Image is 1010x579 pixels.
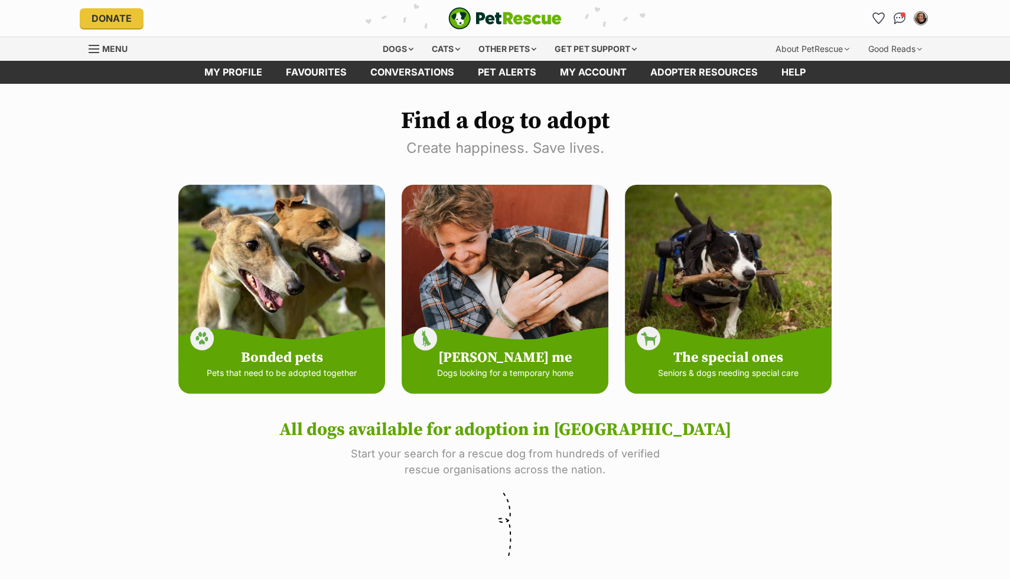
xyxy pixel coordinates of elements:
button: My account [911,9,930,28]
h2: All dogs available for adoption in [GEOGRAPHIC_DATA] [89,417,921,443]
a: My account [548,61,638,84]
div: Get pet support [546,37,645,61]
h4: Bonded pets [193,350,370,367]
a: conversations [359,61,466,84]
img: paw-icon-84bed77d09fb914cffc251078622fb7369031ab84d2fe38dee63048d704678be.svg [190,326,214,351]
img: squiggle-db15b0bacbdfd15e4a9a24da79bb69ebeace92753a0218ce96ed1e2689165726.svg [494,492,516,561]
p: Seniors & dogs needing special care [640,367,817,379]
a: The special ones Seniors & dogs needing special care [625,185,832,394]
p: Pets that need to be adopted together [193,367,370,379]
h4: The special ones [640,350,817,367]
a: Donate [80,8,144,28]
img: bonded-dogs-b006315c31c9b211bb1e7e9a714ecad40fdd18a14aeab739730c78b7e0014a72.jpg [178,185,387,362]
div: Other pets [470,37,545,61]
ul: Account quick links [869,9,930,28]
img: foster-icon-86d20cb338e9511583ef8537788efa7dd3afce5825c3996ef4cd0808cb954894.svg [413,326,438,351]
p: Dogs looking for a temporary home [416,367,594,379]
a: Favourites [869,9,888,28]
img: christine gentilcore profile pic [915,12,927,24]
div: Dogs [374,37,422,61]
a: Adopter resources [638,61,770,84]
img: special-3d9b6f612bfec360051452426605879251ebf06e2ecb88e30bfb5adf4dcd1c03.jpg [625,185,835,362]
a: Menu [89,37,136,58]
p: Create happiness. Save lives. [89,138,921,159]
a: [PERSON_NAME] me Dogs looking for a temporary home [402,185,608,394]
div: About PetRescue [767,37,858,61]
img: chat-41dd97257d64d25036548639549fe6c8038ab92f7586957e7f3b1b290dea8141.svg [894,12,906,24]
h4: [PERSON_NAME] me [416,350,594,367]
a: Bonded pets Pets that need to be adopted together [178,185,385,394]
div: Cats [423,37,468,61]
span: Menu [102,44,128,54]
a: PetRescue [448,7,562,30]
a: Favourites [274,61,359,84]
img: foster-ec921567d319eec529ff9f57a306ae270f5a703abf27464e9da9f131ff16d9b7.jpg [402,185,611,348]
p: Start your search for a rescue dog from hundreds of verified rescue organisations across the nation. [334,446,676,477]
div: Good Reads [860,37,930,61]
h1: Find a dog to adopt [89,107,921,135]
a: Help [770,61,817,84]
a: Conversations [890,9,909,28]
a: Pet alerts [466,61,548,84]
a: My profile [193,61,274,84]
img: dog-icon-9313adf90434caa40bfe3b267f8cdb536fabc51becc7e4e1871fbb1b0423b4ff.svg [637,326,661,351]
img: logo-e224e6f780fb5917bec1dbf3a21bbac754714ae5b6737aabdf751b685950b380.svg [448,7,562,30]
